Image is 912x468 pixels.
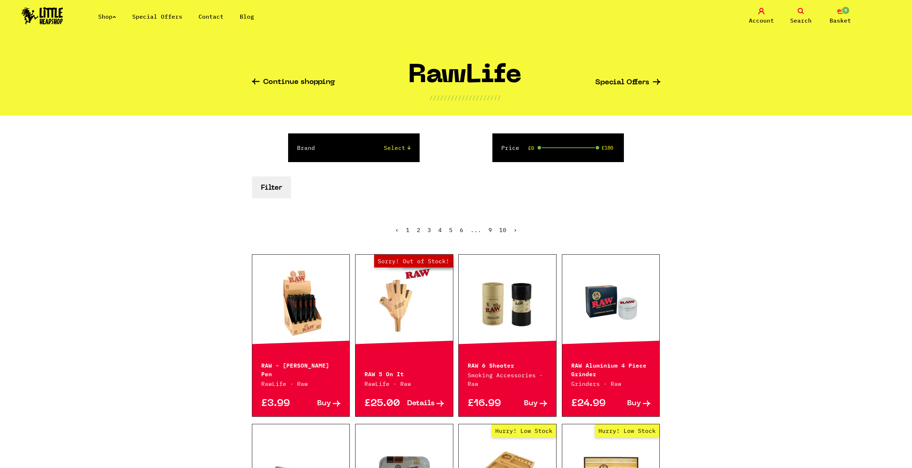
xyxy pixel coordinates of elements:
a: Search [783,8,819,25]
p: RAW Aluminium 4 Piece Grinder [571,360,651,378]
a: 2 [417,226,420,233]
p: RawLife · Raw [364,379,444,388]
span: Account [749,16,774,25]
span: Sorry! Out of Stock! [374,255,453,268]
a: Special Offers [132,13,182,20]
a: Continue shopping [252,79,335,87]
span: £180 [602,145,613,151]
p: £16.99 [468,400,507,407]
span: Details [407,400,435,407]
span: £0 [528,145,534,151]
label: Price [501,143,519,152]
li: « Previous [395,227,399,233]
span: Buy [627,400,641,407]
a: 9 [488,226,492,233]
a: 6 [460,226,463,233]
p: RAW 6 Shooter [468,360,547,369]
span: Hurry! Low Stock [595,424,659,437]
a: Blog [240,13,254,20]
a: Buy [301,400,340,407]
a: Special Offers [595,79,660,86]
label: Brand [297,143,315,152]
span: Search [790,16,812,25]
span: ... [471,226,481,233]
p: //////////////////// [429,93,501,102]
p: Smoking Accessories · Raw [468,371,547,388]
p: RAW - [PERSON_NAME] Pen [261,360,341,378]
a: 10 [499,226,506,233]
a: 0 Basket [822,8,858,25]
span: Buy [317,400,331,407]
a: Details [404,400,444,407]
span: Buy [524,400,538,407]
a: 5 [449,226,453,233]
button: Filter [252,176,291,198]
span: ‹ [395,226,399,233]
p: RAW 5 On It [364,369,444,378]
a: 3 [428,226,431,233]
a: Buy [611,400,651,407]
a: Out of Stock Hurry! Low Stock Sorry! Out of Stock! [355,267,453,339]
span: Hurry! Low Stock [492,424,556,437]
a: 4 [438,226,442,233]
p: £24.99 [571,400,611,407]
p: £3.99 [261,400,301,407]
a: Contact [199,13,224,20]
span: 1 [406,226,410,233]
a: Next » [514,226,517,233]
a: Shop [98,13,116,20]
span: 0 [841,6,850,15]
p: Grinders · Raw [571,379,651,388]
h1: RawLife [408,63,522,93]
img: Little Head Shop Logo [22,7,63,24]
a: Buy [507,400,547,407]
p: £25.00 [364,400,404,407]
p: RawLife · Raw [261,379,341,388]
span: Basket [830,16,851,25]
